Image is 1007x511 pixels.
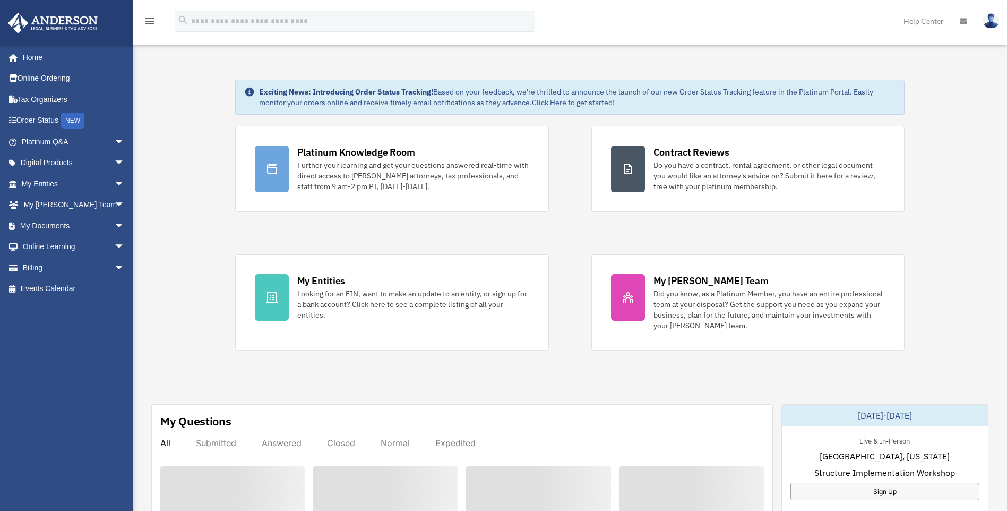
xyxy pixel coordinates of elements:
span: arrow_drop_down [114,173,135,195]
div: NEW [61,113,84,129]
a: My Documentsarrow_drop_down [7,215,141,236]
a: Sign Up [790,483,979,500]
a: My [PERSON_NAME] Teamarrow_drop_down [7,194,141,216]
div: Further your learning and get your questions answered real-time with direct access to [PERSON_NAM... [297,160,529,192]
span: arrow_drop_down [114,194,135,216]
div: Do you have a contract, rental agreement, or other legal document you would like an attorney's ad... [653,160,885,192]
a: Click Here to get started! [532,98,615,107]
span: arrow_drop_down [114,236,135,258]
a: Events Calendar [7,278,141,300]
span: arrow_drop_down [114,215,135,237]
strong: Exciting News: Introducing Order Status Tracking! [259,87,433,97]
div: Answered [262,438,302,448]
span: arrow_drop_down [114,152,135,174]
div: Did you know, as a Platinum Member, you have an entire professional team at your disposal? Get th... [653,288,885,331]
a: My Entities Looking for an EIN, want to make an update to an entity, or sign up for a bank accoun... [235,254,549,351]
a: My Entitiesarrow_drop_down [7,173,141,194]
img: Anderson Advisors Platinum Portal [5,13,101,33]
div: My [PERSON_NAME] Team [653,274,769,287]
div: Based on your feedback, we're thrilled to announce the launch of our new Order Status Tracking fe... [259,87,896,108]
a: menu [143,19,156,28]
div: Submitted [196,438,236,448]
a: Online Learningarrow_drop_down [7,236,141,258]
a: Home [7,47,135,68]
div: Platinum Knowledge Room [297,146,415,159]
a: Tax Organizers [7,89,141,110]
div: Contract Reviews [653,146,729,159]
div: Expedited [435,438,476,448]
i: menu [143,15,156,28]
a: Order StatusNEW [7,110,141,132]
img: User Pic [983,13,999,29]
div: All [160,438,170,448]
div: My Questions [160,413,231,429]
a: Billingarrow_drop_down [7,257,141,278]
a: Platinum Q&Aarrow_drop_down [7,131,141,152]
a: My [PERSON_NAME] Team Did you know, as a Platinum Member, you have an entire professional team at... [591,254,905,351]
div: My Entities [297,274,345,287]
i: search [177,14,189,26]
span: Structure Implementation Workshop [814,466,955,479]
div: Looking for an EIN, want to make an update to an entity, or sign up for a bank account? Click her... [297,288,529,320]
div: [DATE]-[DATE] [782,405,988,426]
a: Digital Productsarrow_drop_down [7,152,141,174]
div: Closed [327,438,355,448]
span: arrow_drop_down [114,131,135,153]
a: Online Ordering [7,68,141,89]
a: Platinum Knowledge Room Further your learning and get your questions answered real-time with dire... [235,126,549,212]
div: Normal [381,438,410,448]
a: Contract Reviews Do you have a contract, rental agreement, or other legal document you would like... [591,126,905,212]
span: arrow_drop_down [114,257,135,279]
span: [GEOGRAPHIC_DATA], [US_STATE] [820,450,950,463]
div: Live & In-Person [851,435,918,446]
